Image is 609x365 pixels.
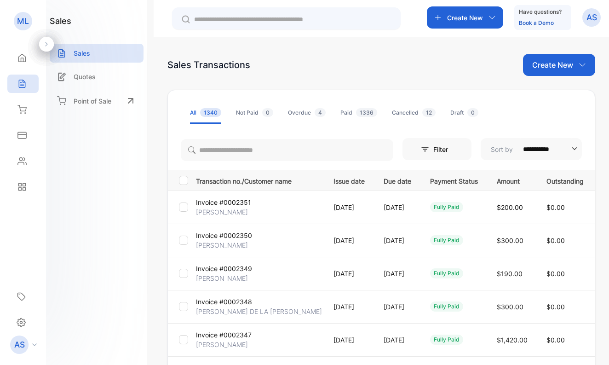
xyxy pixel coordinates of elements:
div: fully paid [430,301,463,312]
p: [DATE] [333,335,365,345]
p: [PERSON_NAME] [196,273,248,283]
span: 1340 [200,108,221,117]
span: $0.00 [546,270,565,278]
p: Outstanding [546,174,584,186]
p: AS [14,339,25,351]
span: $200.00 [497,203,523,211]
span: 1336 [356,108,377,117]
div: fully paid [430,335,463,345]
span: 0 [262,108,273,117]
p: Have questions? [519,7,562,17]
a: Sales [50,44,144,63]
span: $1,420.00 [497,336,528,344]
p: Payment Status [430,174,478,186]
p: [PERSON_NAME] [196,340,248,349]
p: Due date [384,174,411,186]
div: Cancelled [392,109,436,117]
h1: sales [50,15,71,27]
iframe: LiveChat chat widget [570,326,609,365]
span: 12 [422,108,436,117]
span: $0.00 [546,203,565,211]
p: Sales [74,48,90,58]
div: Draft [450,109,478,117]
p: [DATE] [384,236,411,245]
p: Invoice #0002348 [196,297,252,307]
p: [DATE] [333,203,365,212]
p: Sort by [491,145,513,154]
span: $0.00 [546,303,565,311]
p: [DATE] [384,335,411,345]
p: [PERSON_NAME] [196,240,248,250]
button: AS [582,6,601,29]
p: [DATE] [333,302,365,312]
div: All [190,109,221,117]
a: Quotes [50,67,144,86]
a: Book a Demo [519,19,554,26]
p: [DATE] [384,302,411,312]
p: Create New [532,59,573,70]
p: Invoice #0002349 [196,264,252,273]
p: Invoice #0002350 [196,231,252,240]
p: Point of Sale [74,96,111,106]
p: ML [17,15,29,27]
p: [DATE] [333,236,365,245]
button: Create New [427,6,503,29]
p: Invoice #0002347 [196,330,252,340]
p: [PERSON_NAME] [196,207,248,217]
p: [DATE] [333,269,365,278]
span: $0.00 [546,237,565,244]
div: Sales Transactions [167,58,250,72]
div: Paid [340,109,377,117]
p: Transaction no./Customer name [196,174,322,186]
p: Invoice #0002351 [196,197,251,207]
p: [PERSON_NAME] DE LA [PERSON_NAME] [196,307,322,316]
div: fully paid [430,202,463,212]
span: $0.00 [546,336,565,344]
button: Sort by [481,138,582,160]
div: Overdue [288,109,326,117]
a: Point of Sale [50,91,144,111]
div: Not Paid [236,109,273,117]
span: $300.00 [497,303,523,311]
p: [DATE] [384,203,411,212]
div: fully paid [430,268,463,278]
p: [DATE] [384,269,411,278]
span: $190.00 [497,270,523,278]
div: fully paid [430,235,463,245]
span: $300.00 [497,237,523,244]
p: Create New [447,13,483,23]
button: Create New [523,54,595,76]
p: Quotes [74,72,96,81]
p: AS [586,12,597,23]
p: Amount [497,174,528,186]
span: 0 [467,108,478,117]
span: 4 [315,108,326,117]
p: Issue date [333,174,365,186]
